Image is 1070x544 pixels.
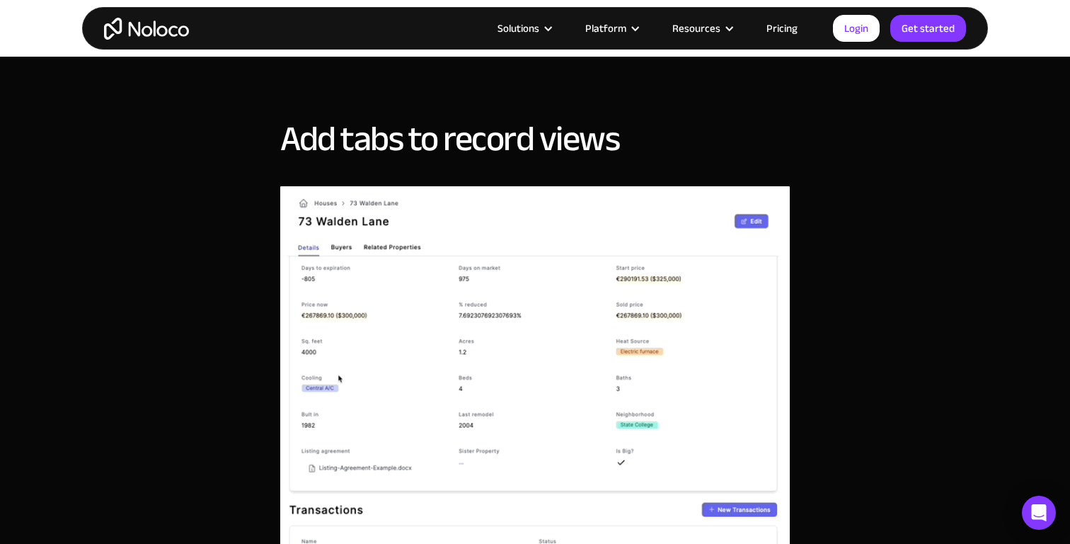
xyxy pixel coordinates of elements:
div: Resources [672,19,720,38]
a: home [104,18,189,40]
a: Get started [890,15,966,42]
h2: Add tabs to record views [280,120,619,158]
div: Resources [655,19,749,38]
div: Open Intercom Messenger [1022,496,1056,530]
div: Platform [568,19,655,38]
div: Platform [585,19,626,38]
a: Pricing [749,19,815,38]
div: Solutions [480,19,568,38]
div: Solutions [497,19,539,38]
a: Login [833,15,880,42]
